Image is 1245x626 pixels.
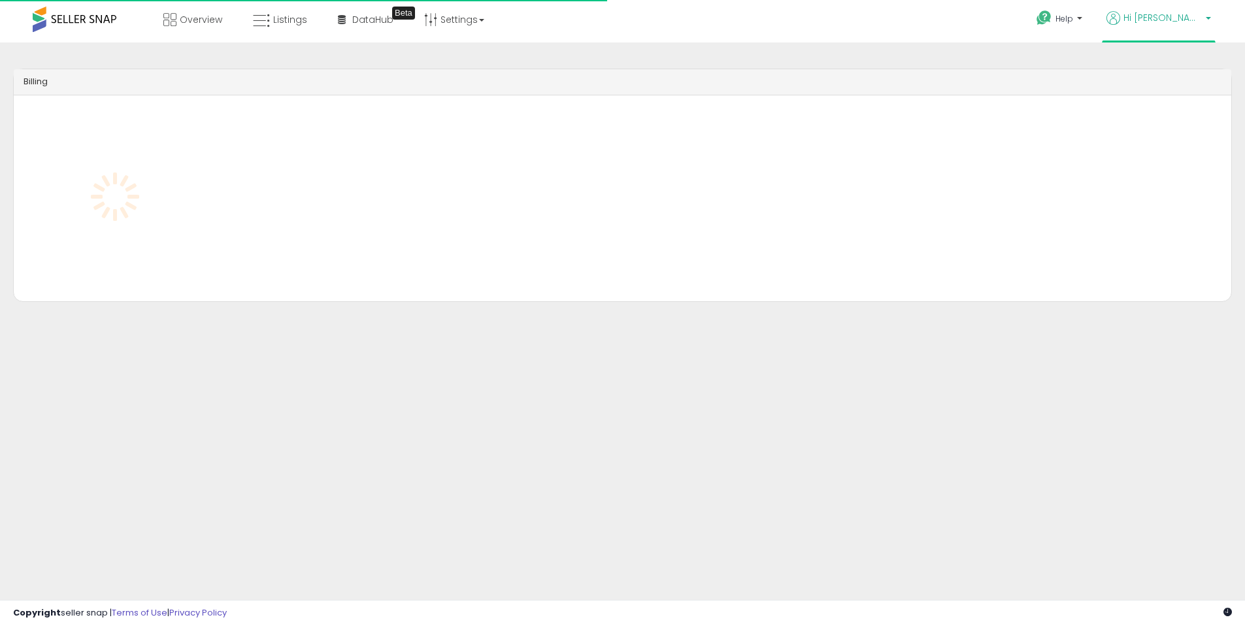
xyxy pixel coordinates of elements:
[1123,11,1202,24] span: Hi [PERSON_NAME]
[13,606,61,619] strong: Copyright
[1055,13,1073,24] span: Help
[112,606,167,619] a: Terms of Use
[1106,11,1211,41] a: Hi [PERSON_NAME]
[13,607,227,619] div: seller snap | |
[273,13,307,26] span: Listings
[352,13,393,26] span: DataHub
[180,13,222,26] span: Overview
[14,69,1231,95] div: Billing
[392,7,415,20] div: Tooltip anchor
[1036,10,1052,26] i: Get Help
[169,606,227,619] a: Privacy Policy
